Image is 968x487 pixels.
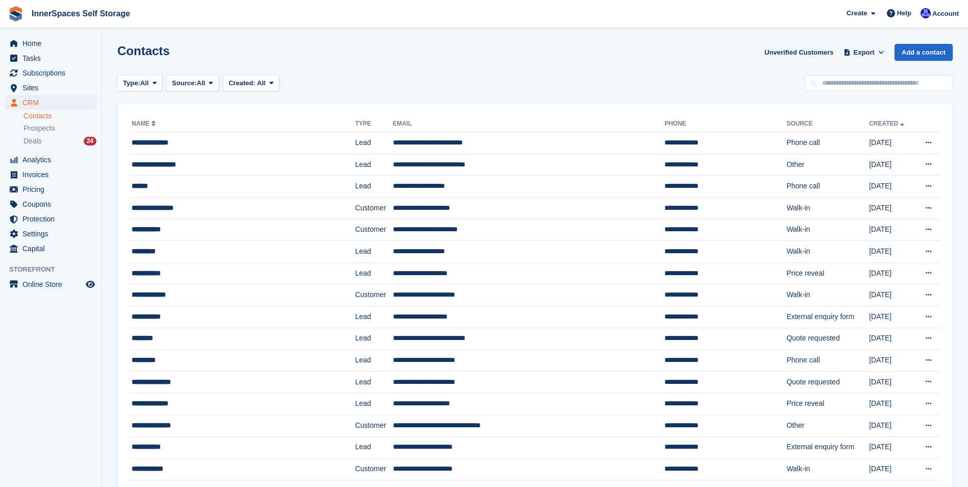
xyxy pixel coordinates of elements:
td: [DATE] [869,415,914,436]
td: Price reveal [786,262,869,284]
td: Lead [355,241,393,263]
td: [DATE] [869,154,914,176]
td: Lead [355,328,393,350]
button: Created: All [223,75,279,92]
a: menu [5,212,96,226]
span: Home [22,36,84,51]
td: [DATE] [869,328,914,350]
td: [DATE] [869,262,914,284]
td: Walk-in [786,197,869,219]
td: [DATE] [869,393,914,415]
td: Lead [355,306,393,328]
span: Storefront [9,264,102,275]
td: Customer [355,219,393,241]
span: All [257,79,266,87]
span: Capital [22,241,84,256]
td: Lead [355,154,393,176]
a: Deals 24 [23,136,96,147]
span: Subscriptions [22,66,84,80]
td: [DATE] [869,436,914,458]
span: All [197,78,206,88]
td: Other [786,154,869,176]
span: Create [847,8,867,18]
img: stora-icon-8386f47178a22dfd0bd8f6a31ec36ba5ce8667c1dd55bd0f319d3a0aa187defe.svg [8,6,23,21]
td: External enquiry form [786,436,869,458]
span: Sites [22,81,84,95]
td: Walk-in [786,241,869,263]
th: Type [355,116,393,132]
span: Settings [22,227,84,241]
img: Russell Harding [921,8,931,18]
h1: Contacts [117,44,170,58]
span: Coupons [22,197,84,211]
span: Tasks [22,51,84,65]
td: Lead [355,350,393,372]
span: Invoices [22,167,84,182]
td: Other [786,415,869,436]
button: Export [841,44,886,61]
td: [DATE] [869,132,914,154]
a: Preview store [84,278,96,290]
td: Customer [355,284,393,306]
th: Source [786,116,869,132]
td: Lead [355,371,393,393]
span: Created: [229,79,256,87]
td: [DATE] [869,306,914,328]
a: menu [5,182,96,197]
span: Account [932,9,959,19]
td: [DATE] [869,241,914,263]
span: Protection [22,212,84,226]
button: Source: All [166,75,219,92]
span: Export [854,47,875,58]
a: menu [5,227,96,241]
td: Lead [355,262,393,284]
a: Unverified Customers [760,44,837,61]
span: CRM [22,95,84,110]
td: Phone call [786,132,869,154]
a: menu [5,66,96,80]
a: menu [5,241,96,256]
a: Name [132,120,158,127]
div: 24 [84,137,96,145]
td: Lead [355,132,393,154]
span: Analytics [22,153,84,167]
span: Deals [23,136,42,146]
td: Walk-in [786,458,869,480]
a: menu [5,51,96,65]
td: Quote requested [786,328,869,350]
a: menu [5,36,96,51]
a: menu [5,81,96,95]
a: Prospects [23,123,96,134]
a: menu [5,153,96,167]
td: External enquiry form [786,306,869,328]
td: [DATE] [869,219,914,241]
td: Quote requested [786,371,869,393]
td: [DATE] [869,176,914,198]
a: Add a contact [895,44,953,61]
td: Customer [355,458,393,480]
td: Walk-in [786,219,869,241]
span: Prospects [23,124,55,133]
span: Type: [123,78,140,88]
td: Lead [355,436,393,458]
th: Phone [664,116,786,132]
span: Source: [172,78,196,88]
a: menu [5,167,96,182]
span: Online Store [22,277,84,291]
th: Email [393,116,664,132]
a: Contacts [23,111,96,121]
td: Lead [355,393,393,415]
td: Walk-in [786,284,869,306]
td: Customer [355,197,393,219]
td: Price reveal [786,393,869,415]
td: [DATE] [869,197,914,219]
td: Lead [355,176,393,198]
span: Help [897,8,911,18]
td: [DATE] [869,458,914,480]
a: menu [5,197,96,211]
td: [DATE] [869,350,914,372]
span: All [140,78,149,88]
td: Phone call [786,350,869,372]
td: Customer [355,415,393,436]
td: [DATE] [869,371,914,393]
